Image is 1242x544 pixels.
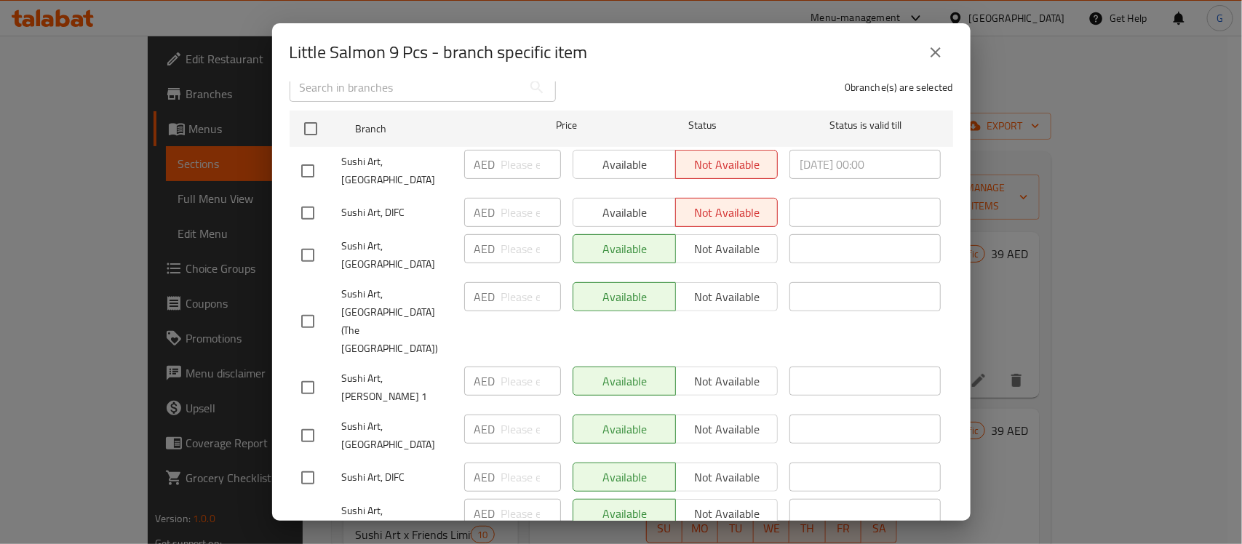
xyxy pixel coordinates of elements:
[290,41,588,64] h2: Little Salmon 9 Pcs - branch specific item
[501,499,561,528] input: Please enter price
[789,116,941,135] span: Status is valid till
[501,150,561,179] input: Please enter price
[845,80,953,95] p: 0 branche(s) are selected
[474,288,495,305] p: AED
[474,204,495,221] p: AED
[501,282,561,311] input: Please enter price
[342,369,453,406] span: Sushi Art, [PERSON_NAME] 1
[474,240,495,257] p: AED
[474,468,495,486] p: AED
[342,417,453,454] span: Sushi Art, [GEOGRAPHIC_DATA]
[342,237,453,273] span: Sushi Art, [GEOGRAPHIC_DATA]
[626,116,778,135] span: Status
[501,367,561,396] input: Please enter price
[342,468,453,487] span: Sushi Art, DIFC
[355,120,506,138] span: Branch
[474,156,495,173] p: AED
[474,420,495,438] p: AED
[501,415,561,444] input: Please enter price
[342,153,453,189] span: Sushi Art, [GEOGRAPHIC_DATA]
[474,372,495,390] p: AED
[501,463,561,492] input: Please enter price
[501,198,561,227] input: Please enter price
[518,116,615,135] span: Price
[474,505,495,522] p: AED
[342,204,453,222] span: Sushi Art, DIFC
[290,73,522,102] input: Search in branches
[342,285,453,358] span: Sushi Art, [GEOGRAPHIC_DATA] (The [GEOGRAPHIC_DATA])
[501,234,561,263] input: Please enter price
[918,35,953,70] button: close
